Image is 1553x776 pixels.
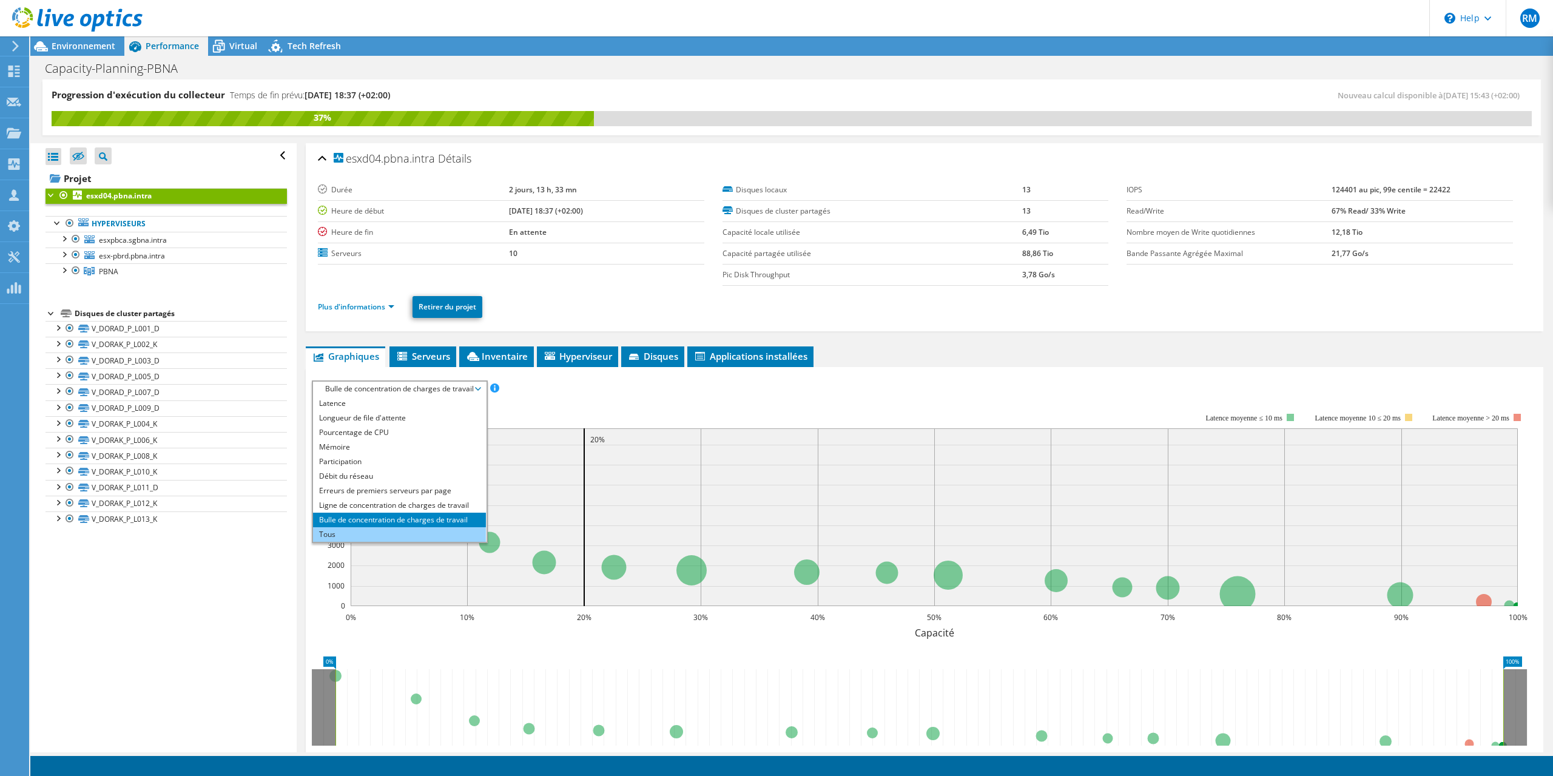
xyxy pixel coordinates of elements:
[39,62,197,75] h1: Capacity-Planning-PBNA
[45,400,287,416] a: V_DORAD_P_L009_D
[509,248,517,258] b: 10
[45,169,287,188] a: Projet
[52,111,594,124] div: 37%
[509,227,547,237] b: En attente
[396,350,450,362] span: Serveurs
[288,40,341,52] span: Tech Refresh
[1022,227,1049,237] b: 6,49 Tio
[318,205,508,217] label: Heure de début
[318,302,394,312] a: Plus d'informations
[693,612,708,622] text: 30%
[346,612,356,622] text: 0%
[313,440,486,454] li: Mémoire
[509,206,583,216] b: [DATE] 18:37 (+02:00)
[927,612,942,622] text: 50%
[313,484,486,498] li: Erreurs de premiers serveurs par page
[915,626,954,639] text: Capacité
[45,368,287,384] a: V_DORAD_P_L005_D
[45,353,287,368] a: V_DORAD_P_L003_D
[45,188,287,204] a: esxd04.pbna.intra
[334,153,435,165] span: esxd04.pbna.intra
[509,184,577,195] b: 2 jours, 13 h, 33 mn
[86,191,152,201] b: esxd04.pbna.intra
[1315,414,1401,422] text: Latence moyenne 10 ≤ 20 ms
[313,425,486,440] li: Pourcentage de CPU
[45,263,287,279] a: PBNA
[1520,8,1540,28] span: RM
[1332,248,1369,258] b: 21,77 Go/s
[313,527,486,542] li: Tous
[313,454,486,469] li: Participation
[313,469,486,484] li: Débit du réseau
[305,89,390,101] span: [DATE] 18:37 (+02:00)
[45,416,287,432] a: V_DORAK_P_L004_K
[99,266,118,277] span: PBNA
[1127,184,1332,196] label: IOPS
[1443,90,1520,101] span: [DATE] 15:43 (+02:00)
[313,396,486,411] li: Latence
[577,612,591,622] text: 20%
[45,480,287,496] a: V_DORAK_P_L011_D
[45,337,287,353] a: V_DORAK_P_L002_K
[1332,206,1406,216] b: 67% Read/ 33% Write
[45,432,287,448] a: V_DORAK_P_L006_K
[543,350,612,362] span: Hyperviseur
[75,306,287,321] div: Disques de cluster partagés
[413,296,482,318] a: Retirer du projet
[810,612,825,622] text: 40%
[1444,13,1455,24] svg: \n
[313,498,486,513] li: Ligne de concentration de charges de travail
[1433,414,1510,422] text: Latence moyenne > 20 ms
[45,511,287,527] a: V_DORAK_P_L013_K
[460,612,474,622] text: 10%
[318,226,508,238] label: Heure de fin
[52,40,115,52] span: Environnement
[328,581,345,591] text: 1000
[1509,612,1528,622] text: 100%
[45,496,287,511] a: V_DORAK_P_L012_K
[590,434,605,445] text: 20%
[1127,205,1332,217] label: Read/Write
[45,232,287,248] a: esxpbca.sgbna.intra
[723,184,1022,196] label: Disques locaux
[230,89,390,102] h4: Temps de fin prévu:
[1394,612,1409,622] text: 90%
[1043,612,1058,622] text: 60%
[1206,414,1283,422] text: Latence moyenne ≤ 10 ms
[313,513,486,527] li: Bulle de concentration de charges de travail
[45,321,287,337] a: V_DORAD_P_L001_D
[45,464,287,479] a: V_DORAK_P_L010_K
[328,560,345,570] text: 2000
[319,382,480,396] span: Bulle de concentration de charges de travail
[723,226,1022,238] label: Capacité locale utilisée
[723,269,1022,281] label: Pic Disk Throughput
[723,248,1022,260] label: Capacité partagée utilisée
[328,540,345,550] text: 3000
[693,350,807,362] span: Applications installées
[1277,612,1292,622] text: 80%
[1338,90,1526,101] span: Nouveau calcul disponible à
[438,151,471,166] span: Détails
[1127,248,1332,260] label: Bande Passante Agrégée Maximal
[45,248,287,263] a: esx-pbrd.pbna.intra
[99,251,165,261] span: esx-pbrd.pbna.intra
[146,40,199,52] span: Performance
[1022,248,1053,258] b: 88,86 Tio
[313,411,486,425] li: Longueur de file d'attente
[312,350,379,362] span: Graphiques
[229,40,257,52] span: Virtual
[318,248,508,260] label: Serveurs
[465,350,528,362] span: Inventaire
[45,216,287,232] a: Hyperviseurs
[1022,269,1055,280] b: 3,78 Go/s
[627,350,678,362] span: Disques
[1161,612,1175,622] text: 70%
[1332,227,1363,237] b: 12,18 Tio
[45,384,287,400] a: V_DORAD_P_L007_D
[45,448,287,464] a: V_DORAK_P_L008_K
[723,205,1022,217] label: Disques de cluster partagés
[1127,226,1332,238] label: Nombre moyen de Write quotidiennes
[1022,184,1031,195] b: 13
[1022,206,1031,216] b: 13
[318,184,508,196] label: Durée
